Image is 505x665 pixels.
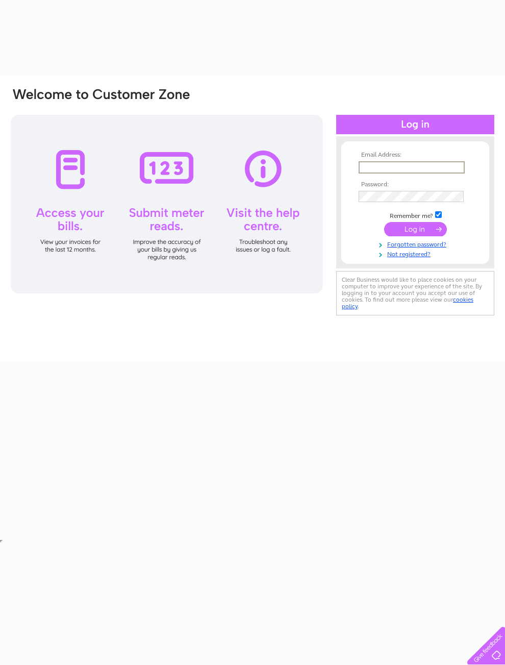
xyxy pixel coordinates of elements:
div: Clear Business would like to place cookies on your computer to improve your experience of the sit... [336,271,494,315]
td: Remember me? [356,210,474,220]
a: cookies policy [342,296,473,310]
input: Submit [384,222,447,236]
a: Forgotten password? [359,239,474,249]
th: Password: [356,181,474,188]
a: Not registered? [359,249,474,258]
th: Email Address: [356,152,474,159]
